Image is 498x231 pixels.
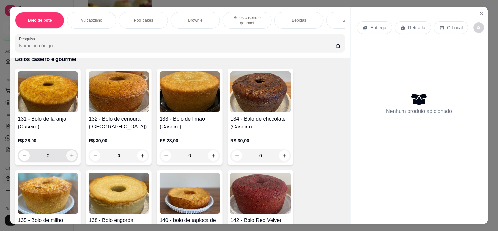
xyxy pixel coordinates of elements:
[343,18,359,23] p: Salgados
[160,115,220,131] h4: 133 - Bolo de limão (Caseiro)
[447,24,463,31] p: C.Local
[18,173,78,214] img: product-image
[230,173,291,214] img: product-image
[160,137,220,144] p: R$ 28,00
[19,42,336,49] input: Pesquisa
[18,115,78,131] h4: 131 - Bolo de laranja (Caseiro)
[160,71,220,112] img: product-image
[18,71,78,112] img: product-image
[89,115,149,131] h4: 132 - Bolo de cenoura ([GEOGRAPHIC_DATA])
[134,18,153,23] p: Pool cakes
[89,137,149,144] p: R$ 30,00
[89,71,149,112] img: product-image
[160,173,220,214] img: product-image
[90,150,100,161] button: decrease-product-quantity
[386,107,452,115] p: Nenhum produto adicionado
[81,18,102,23] p: Vulcãozinho
[371,24,387,31] p: Entrega
[476,8,487,19] button: Close
[408,24,426,31] p: Retirada
[15,56,345,63] p: Bolos caseiro e gourmet
[19,36,37,42] label: Pesquisa
[230,71,291,112] img: product-image
[292,18,306,23] p: Bebidas
[230,115,291,131] h4: 134 - Bolo de chocolate (Caseiro)
[230,137,291,144] p: R$ 30,00
[89,173,149,214] img: product-image
[474,22,484,33] button: decrease-product-quantity
[66,150,77,161] button: increase-product-quantity
[188,18,203,23] p: Brownie
[28,18,52,23] p: Bolo de pote
[137,150,148,161] button: increase-product-quantity
[18,137,78,144] p: R$ 28,00
[19,150,30,161] button: decrease-product-quantity
[228,15,266,26] p: Bolos caseiro e gourmet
